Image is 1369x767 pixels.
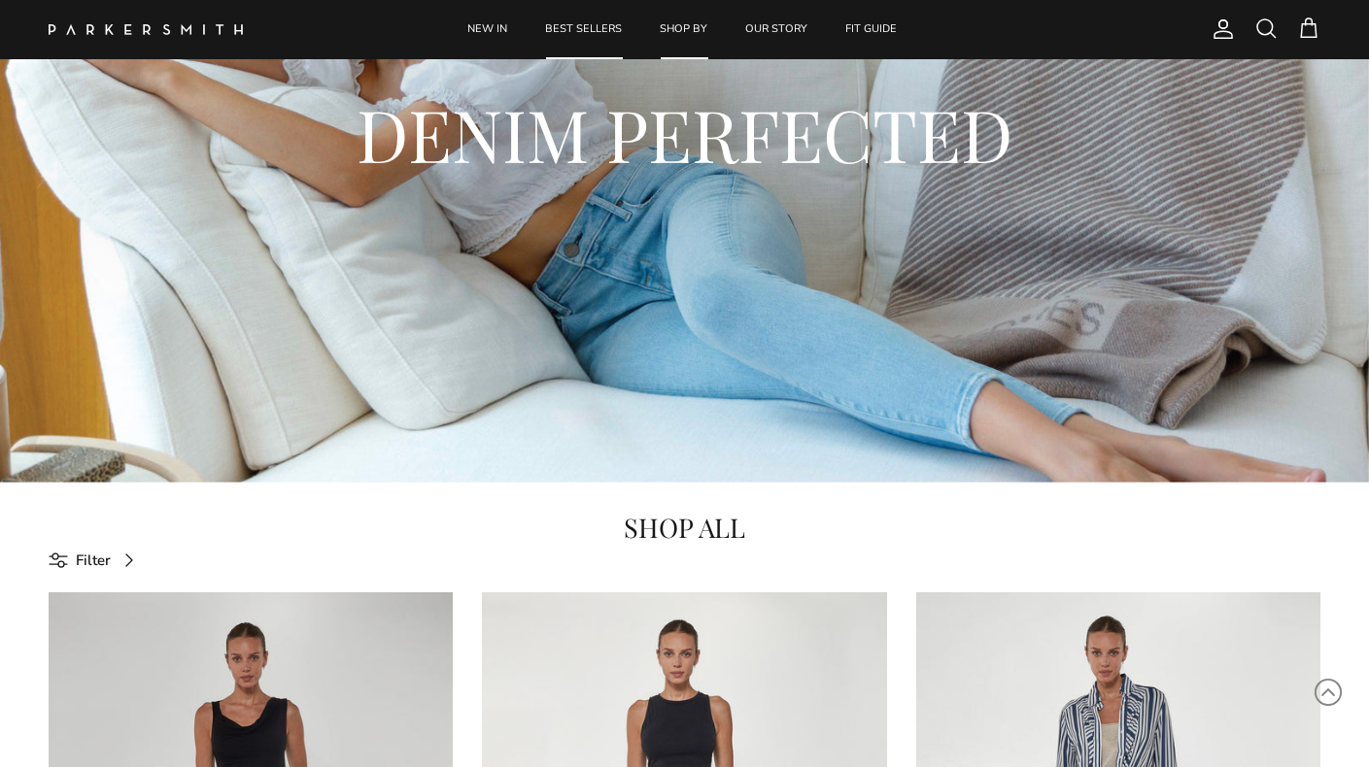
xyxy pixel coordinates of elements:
h1: SHOP ALL [49,512,1320,544]
span: Filter [76,549,111,572]
a: Account [1204,17,1235,41]
svg: Scroll to Top [1314,678,1343,707]
a: Filter [49,539,148,583]
h2: DENIM PERFECTED [146,87,1224,181]
img: Parker Smith [49,24,243,35]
